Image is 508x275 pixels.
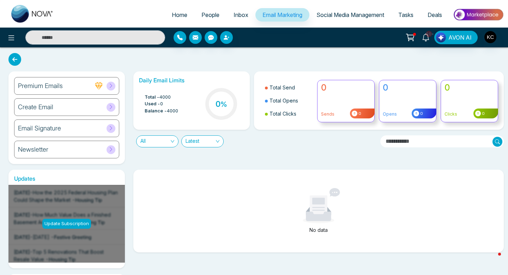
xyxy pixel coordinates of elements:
[309,8,391,22] a: Social Media Management
[165,8,194,22] a: Home
[265,94,313,107] li: Total Opens
[421,8,449,22] a: Deals
[316,11,384,18] span: Social Media Management
[357,111,361,117] span: 0
[201,11,219,18] span: People
[445,111,494,117] p: Clicks
[255,8,309,22] a: Email Marketing
[426,31,432,37] span: 10+
[484,251,501,268] iframe: Intercom live chat
[419,111,423,117] span: 0
[398,11,413,18] span: Tasks
[265,107,313,120] li: Total Clicks
[8,175,125,182] h6: Updates
[139,77,244,84] h6: Daily Email Limits
[145,107,167,115] span: Balance -
[42,219,91,229] div: Update Subscription
[140,136,174,147] span: All
[321,111,371,117] p: Sends
[159,94,171,101] span: 4000
[383,111,433,117] p: Opens
[448,33,472,42] span: AVON AI
[18,146,48,153] h6: Newsletter
[216,99,227,109] h3: 0
[234,11,248,18] span: Inbox
[484,31,496,43] img: User Avatar
[145,94,159,101] span: Total -
[226,8,255,22] a: Inbox
[18,103,53,111] h6: Create Email
[321,83,371,93] h4: 0
[265,81,313,94] li: Total Send
[11,5,54,23] img: Nova CRM Logo
[220,100,227,109] span: %
[436,33,446,42] img: Lead Flow
[172,11,187,18] span: Home
[434,31,478,44] button: AVON AI
[453,7,504,23] img: Market-place.gif
[262,11,302,18] span: Email Marketing
[18,124,61,132] h6: Email Signature
[160,100,163,107] span: 0
[445,83,494,93] h4: 0
[428,11,442,18] span: Deals
[383,83,433,93] h4: 0
[186,136,219,147] span: Latest
[167,107,178,115] span: 4000
[194,8,226,22] a: People
[18,82,63,90] h6: Premium Emails
[417,31,434,43] a: 10+
[142,226,495,234] div: No data
[145,100,160,107] span: Used -
[391,8,421,22] a: Tasks
[481,111,485,117] span: 0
